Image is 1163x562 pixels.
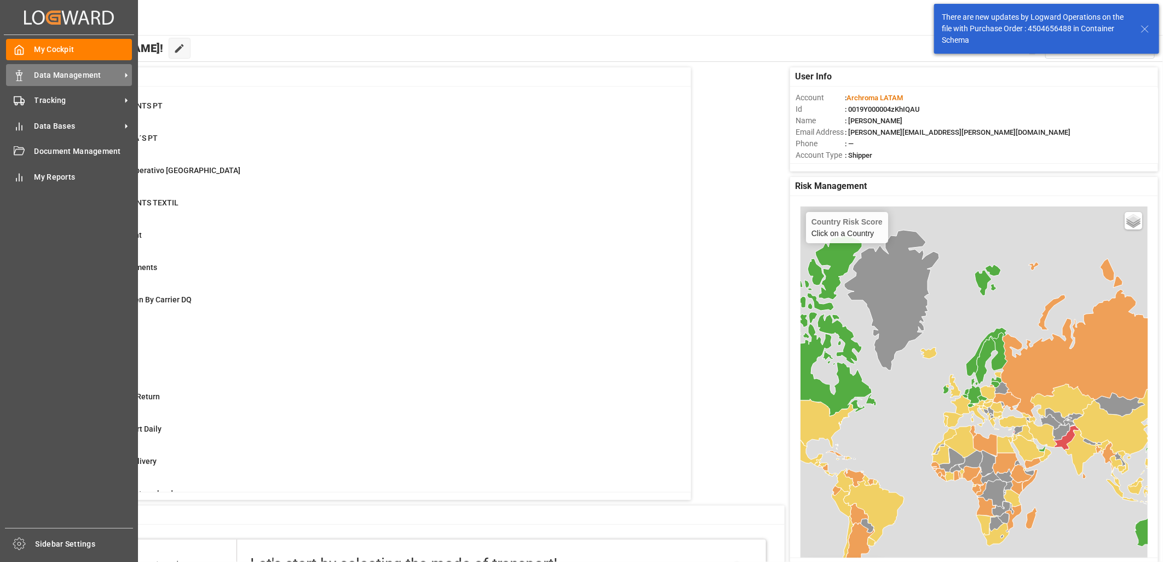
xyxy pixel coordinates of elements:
span: Name [796,115,845,127]
span: : Shipper [845,151,872,159]
span: Sidebar Settings [36,538,134,550]
span: : 0019Y000004zKhIQAU [845,105,920,113]
a: My Reports [6,166,132,187]
span: My Cockpit [34,44,133,55]
span: Phone [796,138,845,150]
div: There are new updates by Logward Operations on the file with Purchase Order : 4504656488 in Conta... [942,12,1130,46]
h4: Country Risk Score [811,217,883,226]
span: : [PERSON_NAME][EMAIL_ADDRESS][PERSON_NAME][DOMAIN_NAME] [845,128,1070,136]
a: 11CAMBIO DE ETA´S PTContainer Schema [56,133,677,156]
span: Account Type [796,150,845,161]
a: My Cockpit [6,39,132,60]
span: Risk Management [796,180,867,193]
span: User Info [796,70,832,83]
a: 0Events Not Given By Carrier DQContainer Schema [56,294,677,317]
a: 108TRANSSHIPMENTS TEXTILContainer Schema [56,197,677,220]
a: Layers [1125,212,1142,230]
span: Account [796,92,845,104]
span: Tracking [34,95,121,106]
span: Data Management [34,70,121,81]
span: : [PERSON_NAME] [845,117,902,125]
a: 20TRANSSHIPMENTS PTContainer Schema [56,100,677,123]
span: Email Address [796,127,845,138]
a: Document Management [6,141,132,162]
div: Click on a Country [811,217,883,238]
span: Id [796,104,845,115]
span: : [845,94,903,102]
span: Data Bases [34,121,121,132]
span: My Reports [34,171,133,183]
a: 144Create Final DeliveryContainer Schema [56,456,677,479]
span: Seguimiento Operativo [GEOGRAPHIC_DATA] [84,166,240,175]
span: : — [845,140,854,148]
a: 0Customer AvientContainer Schema [56,230,677,253]
a: 227Seguimiento Operativo [GEOGRAPHIC_DATA]Container Schema [56,165,677,188]
a: 54Missing Empty ReturnContainer Schema [56,391,677,414]
span: Hello [PERSON_NAME]! [45,38,163,59]
span: Document Management [34,146,133,157]
a: 49Escalated ShipmentsContainer Schema [56,262,677,285]
a: 690DemorasContainer Schema [56,326,677,349]
a: 3Deviation Report DailyContainer Schema [56,423,677,446]
span: Archroma LATAM [847,94,903,102]
a: 488Embarques con transbordo [56,488,677,511]
a: 112ATA InfoContainer Schema [56,359,677,382]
